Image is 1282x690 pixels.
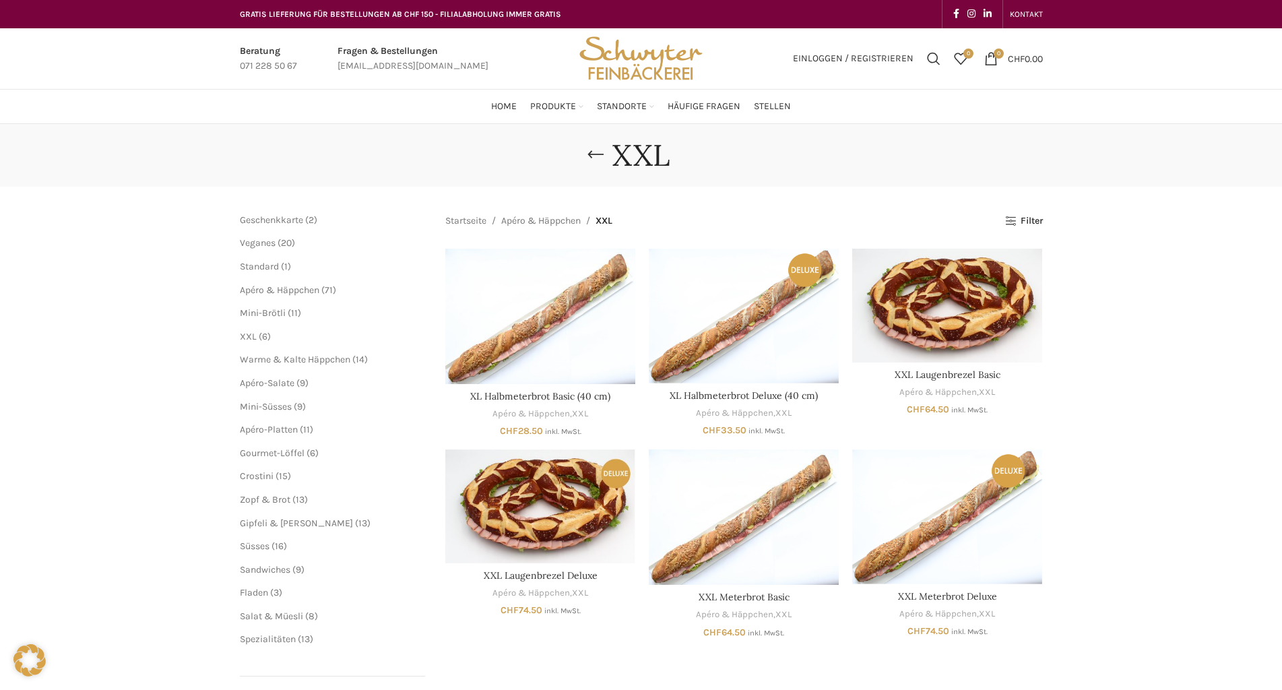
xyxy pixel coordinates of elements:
small: inkl. MwSt. [951,406,988,414]
span: CHF [703,627,722,638]
a: XXL [572,408,588,420]
a: Linkedin social link [980,5,996,24]
a: XXL Laugenbrezel Basic [895,369,1000,381]
bdi: 64.50 [703,627,746,638]
a: Gourmet-Löffel [240,447,305,459]
a: Apéro & Häppchen [240,284,319,296]
a: Mini-Süsses [240,401,292,412]
span: Veganes [240,237,276,249]
a: Crostini [240,470,274,482]
a: Mini-Brötli [240,307,286,319]
a: Apéro-Platten [240,424,298,435]
span: XXL [596,214,612,228]
span: 71 [325,284,333,296]
bdi: 0.00 [1008,53,1043,64]
span: CHF [703,425,721,436]
a: XXL [775,608,792,621]
a: Süsses [240,540,269,552]
a: Spezialitäten [240,633,296,645]
span: Standorte [597,100,647,113]
span: 13 [301,633,310,645]
small: inkl. MwSt. [545,427,581,436]
a: XXL [979,608,995,621]
span: 3 [274,587,279,598]
span: 14 [356,354,364,365]
span: Einloggen / Registrieren [793,54,914,63]
a: Apéro & Häppchen [501,214,581,228]
span: 11 [303,424,310,435]
div: Main navigation [233,93,1050,120]
span: 16 [275,540,284,552]
a: XXL [240,331,257,342]
a: Stellen [754,93,791,120]
span: 20 [281,237,292,249]
a: XXL Meterbrot Deluxe [852,449,1042,584]
span: 9 [297,401,302,412]
small: inkl. MwSt. [748,427,785,435]
a: Startseite [445,214,486,228]
span: Stellen [754,100,791,113]
a: XXL Laugenbrezel Deluxe [445,449,635,563]
small: inkl. MwSt. [544,606,581,615]
img: Bäckerei Schwyter [575,28,707,89]
a: Geschenkkarte [240,214,303,226]
div: Secondary navigation [1003,1,1050,28]
span: 13 [358,517,367,529]
bdi: 74.50 [501,604,542,616]
span: Warme & Kalte Häppchen [240,354,350,365]
a: Apéro & Häppchen [899,386,977,399]
span: 11 [291,307,298,319]
span: Sandwiches [240,564,290,575]
a: Standorte [597,93,654,120]
bdi: 74.50 [907,625,949,637]
a: XL Halbmeterbrot Basic (40 cm) [470,390,610,402]
a: KONTAKT [1010,1,1043,28]
span: CHF [501,604,519,616]
span: Apéro-Salate [240,377,294,389]
a: Apéro & Häppchen [696,407,773,420]
a: Infobox link [240,44,297,74]
span: 15 [279,470,288,482]
a: Zopf & Brot [240,494,290,505]
a: Facebook social link [949,5,963,24]
span: 9 [300,377,305,389]
a: XL Halbmeterbrot Deluxe (40 cm) [670,389,818,402]
a: XL Halbmeterbrot Deluxe (40 cm) [649,249,839,383]
a: Gipfeli & [PERSON_NAME] [240,517,353,529]
span: 6 [310,447,315,459]
a: Instagram social link [963,5,980,24]
div: , [649,608,839,621]
span: CHF [907,404,925,415]
a: XL Halbmeterbrot Basic (40 cm) [445,249,635,384]
a: Infobox link [338,44,488,74]
span: 8 [309,610,315,622]
span: 1 [284,261,288,272]
span: 0 [963,49,973,59]
div: Meine Wunschliste [947,45,974,72]
a: XXL [979,386,995,399]
a: XXL Meterbrot Basic [699,591,790,603]
span: 2 [309,214,314,226]
a: Home [491,93,517,120]
a: Apéro & Häppchen [899,608,977,621]
span: 0 [994,49,1004,59]
a: Produkte [530,93,583,120]
bdi: 64.50 [907,404,949,415]
a: Apéro & Häppchen [696,608,773,621]
a: Fladen [240,587,268,598]
span: GRATIS LIEFERUNG FÜR BESTELLUNGEN AB CHF 150 - FILIALABHOLUNG IMMER GRATIS [240,9,561,19]
div: Suchen [920,45,947,72]
small: inkl. MwSt. [748,629,784,637]
a: XXL Meterbrot Basic [649,449,839,585]
span: CHF [907,625,926,637]
a: Go back [579,142,612,168]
